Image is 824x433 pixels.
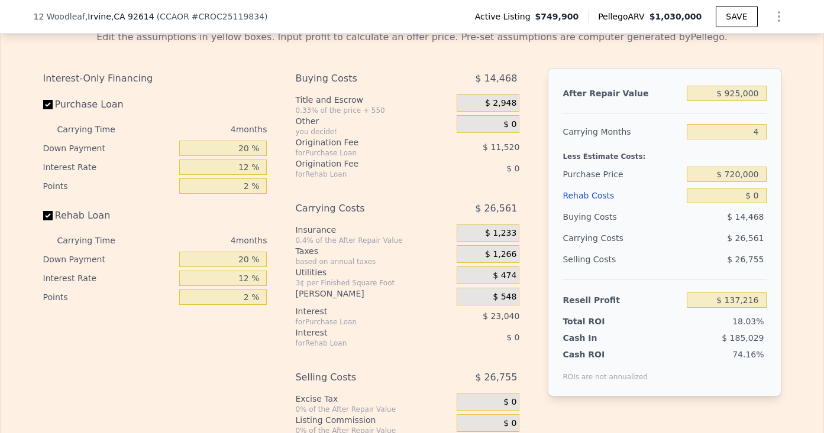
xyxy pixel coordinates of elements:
label: Rehab Loan [43,205,175,226]
div: Carrying Costs [563,227,636,249]
div: Origination Fee [295,136,427,148]
span: $ 1,266 [485,249,516,260]
div: Less Estimate Costs: [563,142,766,164]
span: $ 0 [503,397,516,408]
div: Interest-Only Financing [43,68,267,89]
div: 0.4% of the After Repair Value [295,236,452,245]
span: $ 185,029 [722,333,764,343]
div: Selling Costs [563,249,682,270]
div: Interest [295,327,427,338]
span: $ 26,561 [727,233,764,243]
button: Show Options [767,5,791,28]
div: Cash In [563,332,636,344]
div: Carrying Costs [295,198,427,219]
span: $ 14,468 [727,212,764,222]
div: for Rehab Loan [295,338,427,348]
span: $ 0 [503,119,516,130]
div: [PERSON_NAME] [295,288,452,299]
span: $ 11,520 [483,142,519,152]
div: Buying Costs [295,68,427,89]
span: CCAOR [160,12,189,21]
span: Active Listing [475,11,535,22]
div: Resell Profit [563,289,682,311]
div: ROIs are not annualized [563,360,648,382]
div: 4 months [139,120,267,139]
div: Down Payment [43,139,175,158]
div: Origination Fee [295,158,427,170]
div: Interest Rate [43,158,175,177]
span: Pellego ARV [598,11,649,22]
button: SAVE [716,6,757,27]
span: $ 26,755 [475,367,517,388]
span: $ 474 [493,271,516,281]
div: Purchase Price [563,164,682,185]
span: $ 1,233 [485,228,516,239]
div: Down Payment [43,250,175,269]
span: $1,030,000 [649,12,702,21]
div: Edit the assumptions in yellow boxes. Input profit to calculate an offer price. Pre-set assumptio... [43,30,781,44]
input: Rehab Loan [43,211,53,220]
span: $ 0 [506,164,519,173]
div: for Purchase Loan [295,148,427,158]
div: Buying Costs [563,206,682,227]
div: for Rehab Loan [295,170,427,179]
div: Listing Commission [295,414,452,426]
div: After Repair Value [563,83,682,104]
label: Purchase Loan [43,94,175,115]
div: Interest [295,305,427,317]
span: $ 26,755 [727,255,764,264]
span: $749,900 [535,11,579,22]
span: 18.03% [732,317,764,326]
div: Rehab Costs [563,185,682,206]
span: 74.16% [732,350,764,359]
input: Purchase Loan [43,100,53,109]
div: Carrying Time [57,120,134,139]
div: Utilities [295,266,452,278]
span: 12 Woodleaf [34,11,85,22]
div: Excise Tax [295,393,452,405]
div: 4 months [139,231,267,250]
span: # CROC25119834 [192,12,264,21]
div: you decide! [295,127,452,136]
div: Taxes [295,245,452,257]
div: Interest Rate [43,269,175,288]
div: Selling Costs [295,367,427,388]
div: Total ROI [563,315,636,327]
div: Title and Escrow [295,94,452,106]
span: $ 23,040 [483,311,519,321]
div: Cash ROI [563,349,648,360]
span: , CA 92614 [111,12,154,21]
div: 0.33% of the price + 550 [295,106,452,115]
div: 3¢ per Finished Square Foot [295,278,452,288]
div: based on annual taxes [295,257,452,266]
div: Points [43,177,175,196]
span: $ 14,468 [475,68,517,89]
div: Insurance [295,224,452,236]
div: 0% of the After Repair Value [295,405,452,414]
span: $ 2,948 [485,98,516,109]
span: , Irvine [85,11,154,22]
div: Other [295,115,452,127]
span: $ 0 [503,418,516,429]
span: $ 26,561 [475,198,517,219]
div: Carrying Time [57,231,134,250]
div: Points [43,288,175,307]
div: ( ) [157,11,268,22]
span: $ 0 [506,333,519,342]
div: Carrying Months [563,121,682,142]
span: $ 548 [493,292,516,302]
div: for Purchase Loan [295,317,427,327]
